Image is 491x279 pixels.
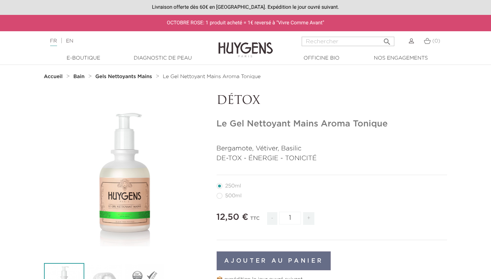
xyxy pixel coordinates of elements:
[126,54,199,62] a: Diagnostic de peau
[95,74,152,79] strong: Gels Nettoyants Mains
[303,212,315,225] span: +
[50,39,57,46] a: FR
[250,211,259,230] div: TTC
[217,183,250,189] label: 250ml
[217,94,447,108] p: DÉTOX
[218,31,273,58] img: Huygens
[383,35,391,44] i: 
[44,74,64,80] a: Accueil
[267,212,277,225] span: -
[365,54,437,62] a: Nos engagements
[73,74,85,79] strong: Bain
[217,119,447,129] h1: Le Gel Nettoyant Mains Aroma Tonique
[432,39,440,44] span: (0)
[285,54,358,62] a: Officine Bio
[217,213,248,222] span: 12,50 €
[163,74,261,80] a: Le Gel Nettoyant Mains Aroma Tonique
[95,74,154,80] a: Gels Nettoyants Mains
[66,39,73,44] a: EN
[73,74,86,80] a: Bain
[163,74,261,79] span: Le Gel Nettoyant Mains Aroma Tonique
[217,144,447,154] p: Bergamote, Vétiver, Basilic
[217,154,447,163] p: DE-TOX - ÉNERGIE - TONICITÉ
[381,35,394,44] button: 
[279,212,301,225] input: Quantité
[47,37,199,45] div: |
[302,37,394,46] input: Rechercher
[217,193,250,199] label: 500ml
[44,74,63,79] strong: Accueil
[217,251,331,270] button: Ajouter au panier
[47,54,120,62] a: E-Boutique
